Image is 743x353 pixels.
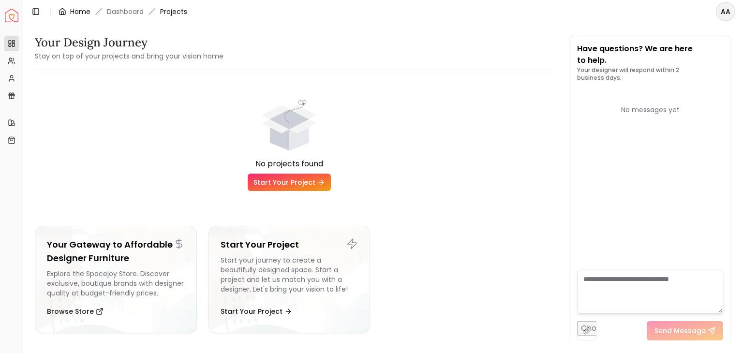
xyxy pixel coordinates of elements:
[47,238,185,265] h5: Your Gateway to Affordable Designer Furniture
[253,86,326,158] div: animation
[160,7,187,16] span: Projects
[47,269,185,298] div: Explore the Spacejoy Store. Discover exclusive, boutique brands with designer quality at budget-f...
[35,158,544,170] div: No projects found
[35,51,223,61] small: Stay on top of your projects and bring your vision home
[221,255,358,298] div: Start your journey to create a beautifully designed space. Start a project and let us match you w...
[70,7,90,16] a: Home
[47,302,104,321] button: Browse Store
[221,302,292,321] button: Start Your Project
[208,226,371,333] a: Start Your ProjectStart your journey to create a beautifully designed space. Start a project and ...
[577,43,723,66] p: Have questions? We are here to help.
[577,66,723,82] p: Your designer will respond within 2 business days.
[107,7,144,16] a: Dashboard
[5,9,18,22] a: Spacejoy
[5,9,18,22] img: Spacejoy Logo
[248,174,331,191] a: Start Your Project
[717,3,734,20] span: AA
[59,7,187,16] nav: breadcrumb
[716,2,735,21] button: AA
[221,238,358,251] h5: Start Your Project
[35,226,197,333] a: Your Gateway to Affordable Designer FurnitureExplore the Spacejoy Store. Discover exclusive, bout...
[35,35,223,50] h3: Your Design Journey
[577,105,723,115] div: No messages yet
